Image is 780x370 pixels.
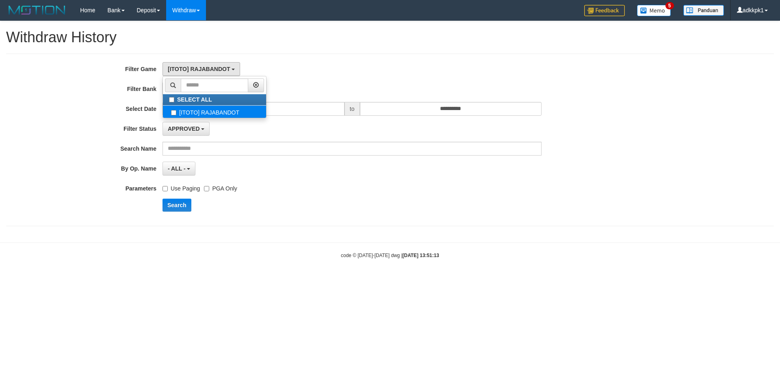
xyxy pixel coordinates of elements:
[6,4,68,16] img: MOTION_logo.png
[6,29,774,45] h1: Withdraw History
[169,97,174,102] input: SELECT ALL
[637,5,671,16] img: Button%20Memo.svg
[204,182,237,193] label: PGA Only
[204,186,209,191] input: PGA Only
[584,5,625,16] img: Feedback.jpg
[171,110,176,115] input: [ITOTO] RAJABANDOT
[162,62,240,76] button: [ITOTO] RAJABANDOT
[162,162,195,175] button: - ALL -
[344,102,360,116] span: to
[162,122,210,136] button: APPROVED
[665,2,674,9] span: 5
[162,182,200,193] label: Use Paging
[683,5,724,16] img: panduan.png
[163,106,266,118] label: [ITOTO] RAJABANDOT
[168,66,230,72] span: [ITOTO] RAJABANDOT
[341,253,439,258] small: code © [DATE]-[DATE] dwg |
[168,125,200,132] span: APPROVED
[162,199,191,212] button: Search
[168,165,186,172] span: - ALL -
[403,253,439,258] strong: [DATE] 13:51:13
[162,186,168,191] input: Use Paging
[163,94,266,105] label: SELECT ALL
